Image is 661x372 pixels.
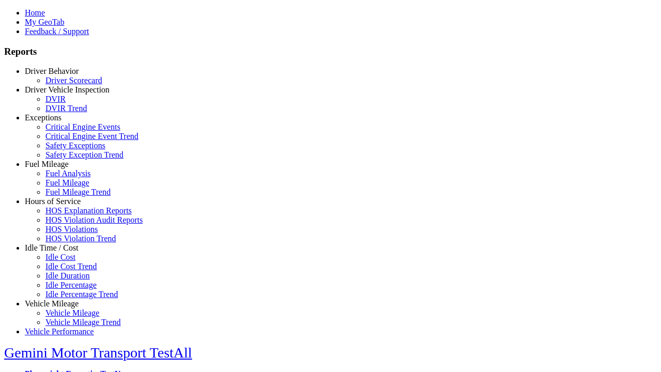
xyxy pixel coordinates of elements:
[25,113,61,122] a: Exceptions
[25,197,81,206] a: Hours of Service
[45,253,75,261] a: Idle Cost
[45,132,138,141] a: Critical Engine Event Trend
[45,318,121,327] a: Vehicle Mileage Trend
[45,178,89,187] a: Fuel Mileage
[45,95,66,103] a: DVIR
[25,85,109,94] a: Driver Vehicle Inspection
[25,27,89,36] a: Feedback / Support
[25,67,78,75] a: Driver Behavior
[25,8,45,17] a: Home
[45,206,132,215] a: HOS Explanation Reports
[45,104,87,113] a: DVIR Trend
[25,243,78,252] a: Idle Time / Cost
[45,271,90,280] a: Idle Duration
[45,169,91,178] a: Fuel Analysis
[4,46,657,57] h3: Reports
[4,345,192,361] a: Gemini Motor Transport TestAll
[45,290,118,299] a: Idle Percentage Trend
[45,122,120,131] a: Critical Engine Events
[25,160,69,168] a: Fuel Mileage
[45,150,123,159] a: Safety Exception Trend
[45,262,97,271] a: Idle Cost Trend
[45,215,143,224] a: HOS Violation Audit Reports
[25,299,78,308] a: Vehicle Mileage
[45,234,116,243] a: HOS Violation Trend
[45,188,111,196] a: Fuel Mileage Trend
[45,76,102,85] a: Driver Scorecard
[25,327,94,336] a: Vehicle Performance
[45,281,97,289] a: Idle Percentage
[25,18,65,26] a: My GeoTab
[45,225,98,234] a: HOS Violations
[45,141,105,150] a: Safety Exceptions
[45,308,99,317] a: Vehicle Mileage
